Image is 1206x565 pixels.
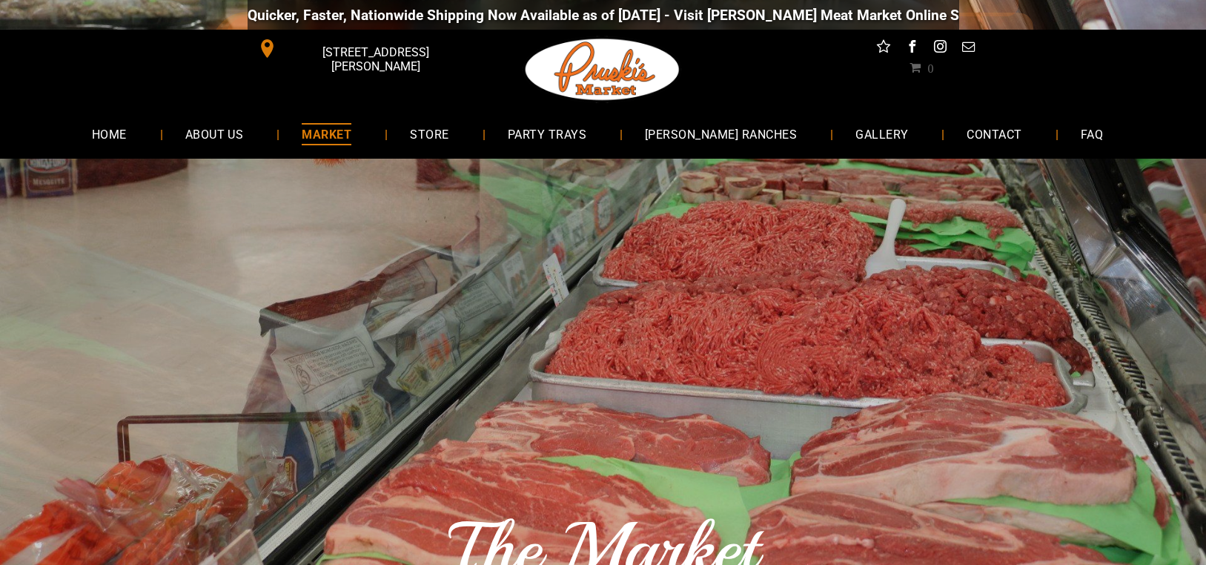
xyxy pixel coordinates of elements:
a: Social network [874,37,893,60]
a: GALLERY [833,114,930,153]
a: PARTY TRAYS [486,114,609,153]
span: [STREET_ADDRESS][PERSON_NAME] [279,38,471,81]
a: facebook [902,37,921,60]
a: FAQ [1058,114,1125,153]
a: ABOUT US [163,114,266,153]
a: MARKET [279,114,374,153]
a: instagram [930,37,950,60]
a: HOME [70,114,149,153]
a: email [958,37,978,60]
a: [PERSON_NAME] RANCHES [623,114,819,153]
a: STORE [388,114,471,153]
span: 0 [927,62,933,73]
a: [STREET_ADDRESS][PERSON_NAME] [248,37,474,60]
img: Pruski-s+Market+HQ+Logo2-1920w.png [523,30,683,110]
a: CONTACT [944,114,1044,153]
